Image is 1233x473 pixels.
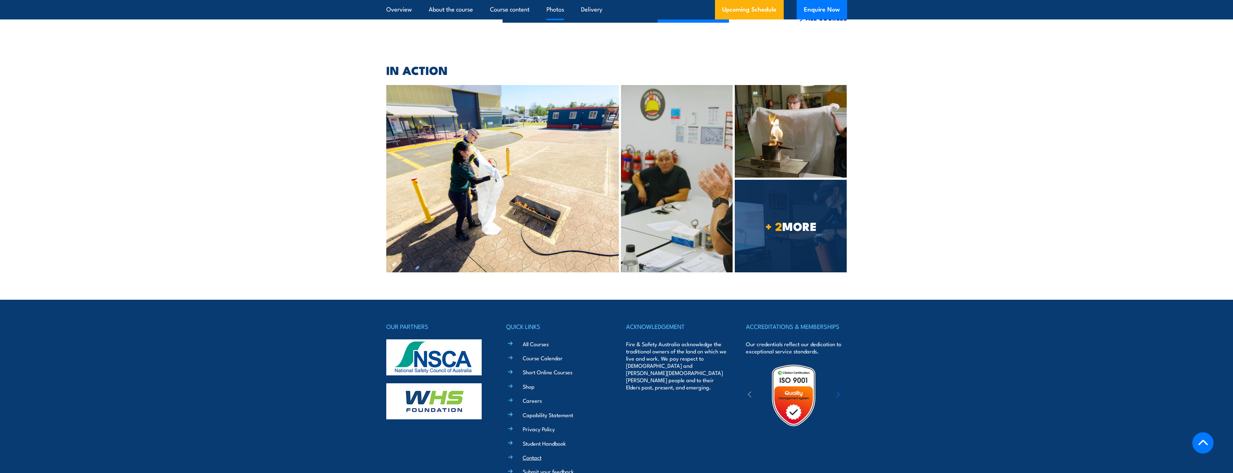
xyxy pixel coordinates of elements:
span: MORE [735,221,847,231]
img: Untitled design (19) [762,364,825,427]
a: Privacy Policy [523,425,555,433]
h4: ACCREDITATIONS & MEMBERSHIPS [746,321,847,331]
a: Shop [523,383,535,390]
p: Fire & Safety Australia acknowledge the traditional owners of the land on which we live and work.... [626,340,727,391]
a: ALL COURSES [796,14,847,22]
a: Student Handbook [523,439,566,447]
img: Fire Extinguisher Training [386,85,619,272]
a: + 2MORE [735,180,847,272]
img: Fire Extinguisher Classroom Training [621,85,733,272]
a: All Courses [523,340,549,348]
img: Fire Extinguisher Fire Blanket [735,85,847,178]
p: Our credentials reflect our dedication to exceptional service standards. [746,340,847,355]
img: whs-logo-footer [386,383,482,419]
strong: + 2 [765,217,782,235]
h4: QUICK LINKS [506,321,607,331]
h2: IN ACTION [386,65,847,75]
a: Capability Statement [523,411,573,419]
a: Careers [523,397,542,404]
img: ewpa-logo [825,383,888,408]
a: Course Calendar [523,354,563,362]
a: Short Online Courses [523,368,572,376]
h4: ACKNOWLEDGEMENT [626,321,727,331]
a: Contact [523,454,541,461]
img: nsca-logo-footer [386,339,482,375]
h4: OUR PARTNERS [386,321,487,331]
